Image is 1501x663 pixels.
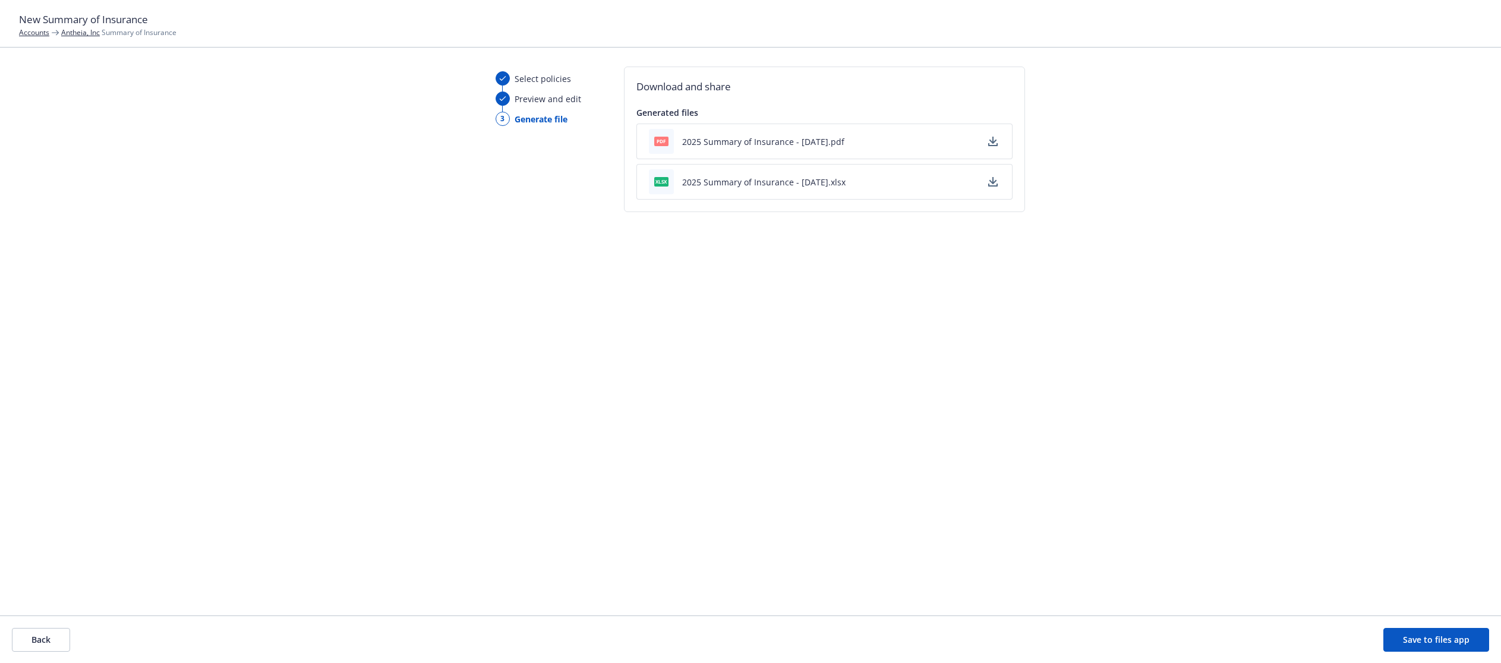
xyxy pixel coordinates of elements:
button: 2025 Summary of Insurance - [DATE].pdf [682,135,844,148]
span: Generated files [636,107,698,118]
button: 2025 Summary of Insurance - [DATE].xlsx [682,176,846,188]
a: Antheia, Inc [61,27,100,37]
h1: New Summary of Insurance [19,12,1482,27]
span: Preview and edit [515,93,581,105]
span: Generate file [515,113,567,125]
span: pdf [654,137,668,146]
button: Back [12,628,70,652]
a: Accounts [19,27,49,37]
button: Save to files app [1383,628,1489,652]
div: 3 [496,112,510,126]
span: Select policies [515,72,571,85]
span: Summary of Insurance [61,27,176,37]
span: xlsx [654,177,668,186]
h2: Download and share [636,79,1013,94]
